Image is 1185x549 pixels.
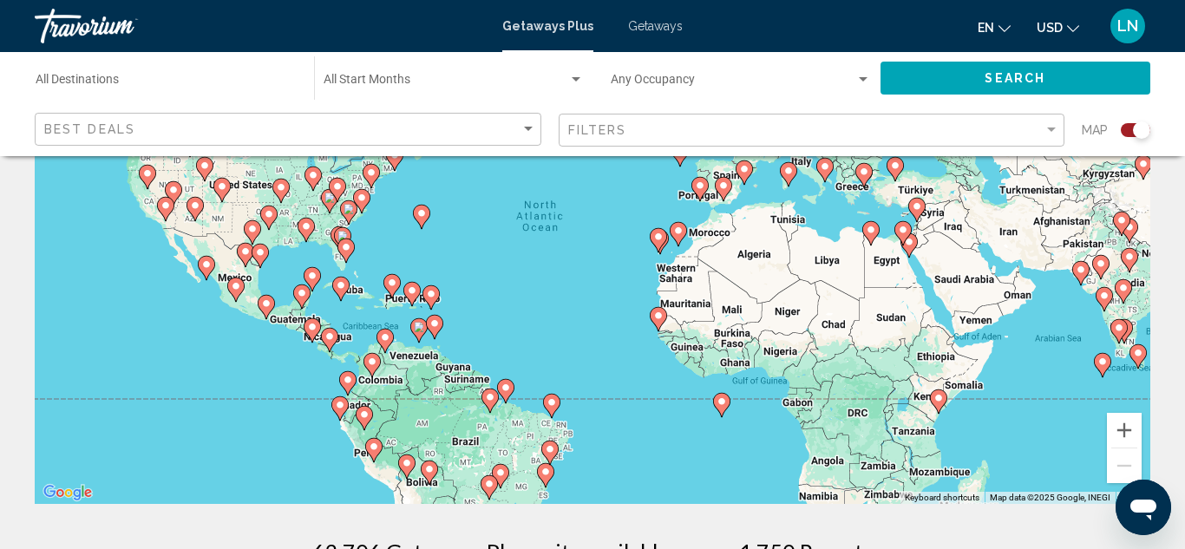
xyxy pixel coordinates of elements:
[39,481,96,504] img: Google
[502,19,593,33] a: Getaways Plus
[1107,413,1142,448] button: Zoom in
[44,122,135,136] span: Best Deals
[985,72,1045,86] span: Search
[1037,15,1079,40] button: Change currency
[990,493,1110,502] span: Map data ©2025 Google, INEGI
[1107,448,1142,483] button: Zoom out
[559,113,1065,148] button: Filter
[44,122,536,137] mat-select: Sort by
[628,19,683,33] a: Getaways
[1082,118,1108,142] span: Map
[1116,480,1171,535] iframe: Button to launch messaging window
[978,15,1011,40] button: Change language
[905,492,979,504] button: Keyboard shortcuts
[39,481,96,504] a: Open this area in Google Maps (opens a new window)
[1105,8,1150,44] button: User Menu
[1037,21,1063,35] span: USD
[568,123,627,137] span: Filters
[881,62,1151,94] button: Search
[35,9,485,43] a: Travorium
[1117,17,1138,35] span: LN
[978,21,994,35] span: en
